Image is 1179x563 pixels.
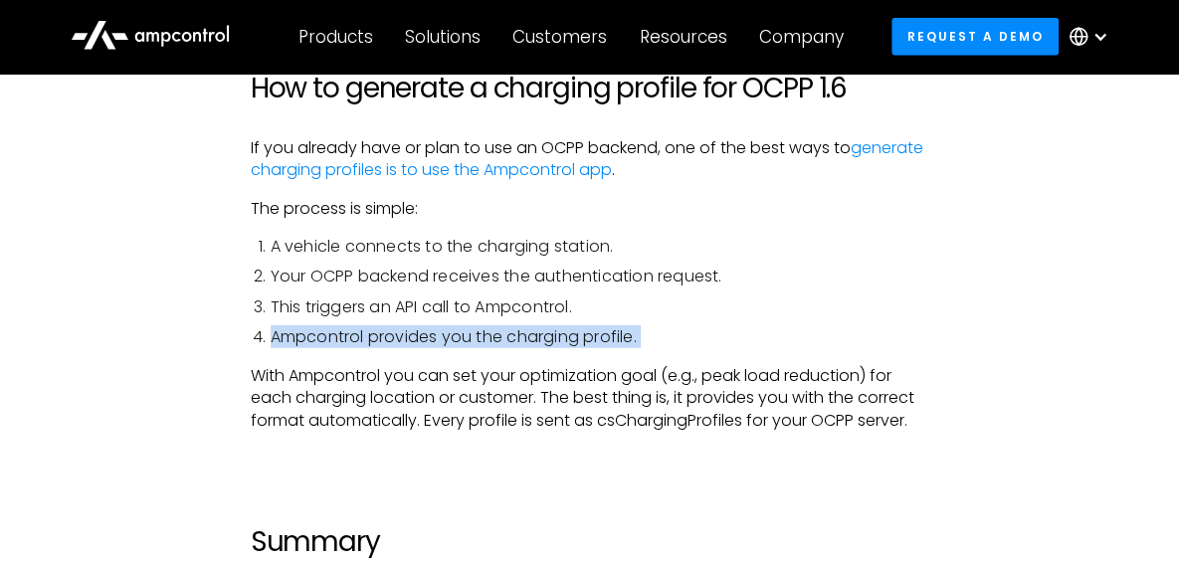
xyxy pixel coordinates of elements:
div: Solutions [405,26,481,48]
div: Customers [512,26,607,48]
div: Resources [639,26,726,48]
div: Company [759,26,844,48]
h2: Summary [251,525,929,559]
p: If you already have or plan to use an OCPP backend, one of the best ways to . [251,137,929,182]
p: ‍ [251,448,929,469]
li: Ampcontrol provides you the charging profile. [271,326,929,348]
li: Your OCPP backend receives the authentication request. [271,266,929,287]
p: The process is simple: [251,198,929,220]
div: Products [298,26,373,48]
a: generate charging profiles is to use the Ampcontrol app [251,136,923,181]
li: A vehicle connects to the charging station. [271,236,929,258]
a: Request a demo [891,18,1059,55]
p: With Ampcontrol you can set your optimization goal (e.g., peak load reduction) for each charging ... [251,365,929,432]
h2: How to generate a charging profile for OCPP 1.6 [251,72,929,105]
li: This triggers an API call to Ampcontrol. [271,296,929,318]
